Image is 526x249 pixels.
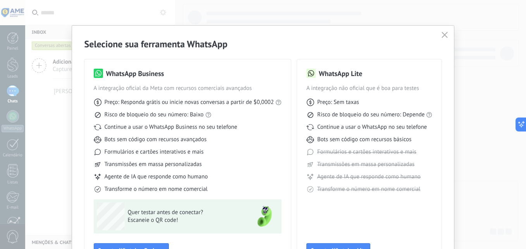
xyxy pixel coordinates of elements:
span: Agente de IA que responde como humano [105,173,208,181]
span: Preço: Sem taxas [317,99,359,106]
span: Formulários e cartões interativos e mais [317,148,416,156]
span: Preço: Responda grátis ou inicie novas conversas a partir de $0,0002 [105,99,274,106]
span: Continue a usar o WhatsApp no seu telefone [317,123,427,131]
span: Risco de bloqueio do seu número: Baixo [105,111,204,119]
span: Bots sem código com recursos básicos [317,136,411,144]
span: Bots sem código com recursos avançados [105,136,207,144]
span: Quer testar antes de conectar? [128,209,241,216]
h2: Selecione sua ferramenta WhatsApp [84,38,442,50]
img: green-phone.png [251,202,278,230]
h3: WhatsApp Business [106,69,164,78]
span: Agente de IA que responde como humano [317,173,421,181]
span: A integração oficial da Meta com recursos comerciais avançados [94,85,282,92]
span: A integração não oficial que é boa para testes [306,85,433,92]
span: Continue a usar o WhatsApp Business no seu telefone [105,123,237,131]
span: Transmissões em massa personalizadas [317,161,414,168]
span: Transmissões em massa personalizadas [105,161,202,168]
span: Transforme o número em nome comercial [105,185,208,193]
h3: WhatsApp Lite [319,69,362,78]
span: Formulários e cartões interativos e mais [105,148,204,156]
span: Risco de bloqueio do seu número: Depende [317,111,425,119]
span: Transforme o número em nome comercial [317,185,420,193]
span: Escaneie o QR code! [128,216,241,224]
